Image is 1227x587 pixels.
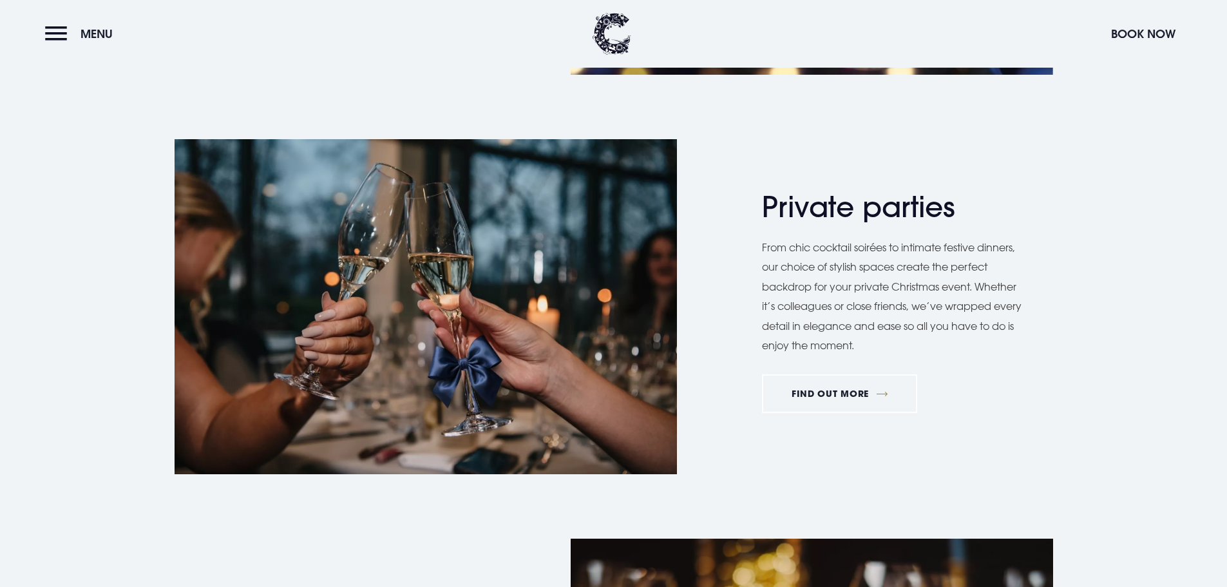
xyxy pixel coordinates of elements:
[762,374,917,413] a: FIND OUT MORE
[762,238,1026,355] p: From chic cocktail soirées to intimate festive dinners, our choice of stylish spaces create the p...
[175,139,677,474] img: Christmas Hotel in Northern Ireland
[81,26,113,41] span: Menu
[762,190,1013,224] h2: Private parties
[593,13,631,55] img: Clandeboye Lodge
[45,20,119,48] button: Menu
[1105,20,1182,48] button: Book Now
